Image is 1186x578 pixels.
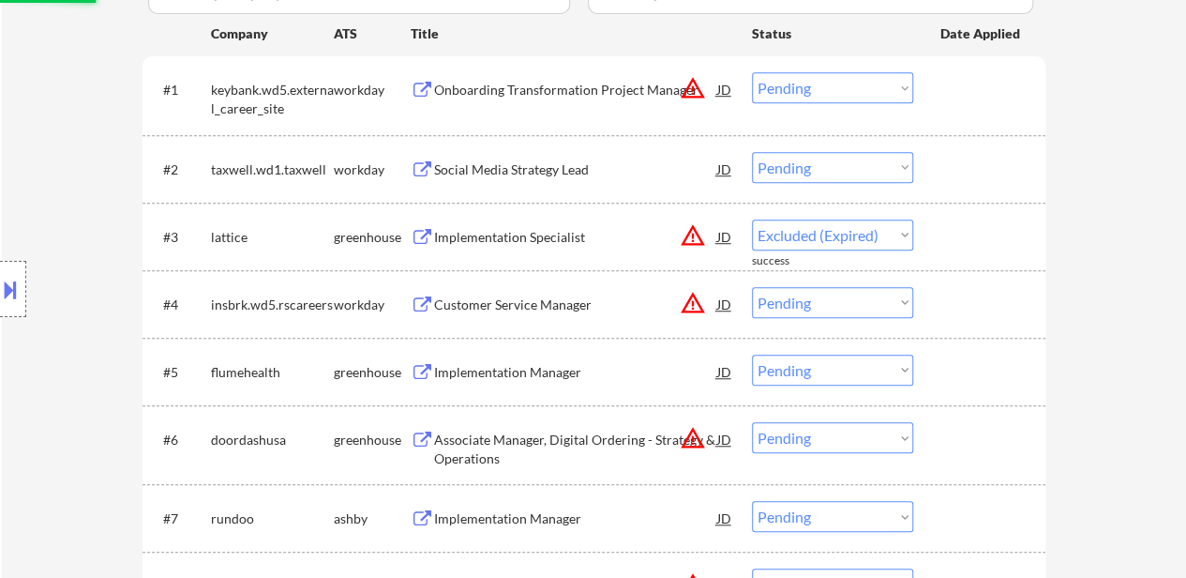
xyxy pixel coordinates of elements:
[680,75,706,101] button: warning_amber
[752,16,913,50] div: Status
[334,24,411,43] div: ATS
[715,355,734,388] div: JD
[434,363,717,382] div: Implementation Manager
[752,253,827,269] div: success
[680,425,706,451] button: warning_amber
[334,81,411,99] div: workday
[434,510,717,528] div: Implementation Manager
[334,160,411,179] div: workday
[680,222,706,249] button: warning_amber
[434,431,717,467] div: Associate Manager, Digital Ordering - Strategy & Operations
[715,501,734,535] div: JD
[715,220,734,253] div: JD
[411,24,734,43] div: Title
[715,422,734,456] div: JD
[715,72,734,106] div: JD
[211,81,334,117] div: keybank.wd5.external_career_site
[334,363,411,382] div: greenhouse
[434,296,717,314] div: Customer Service Manager
[163,81,196,99] div: #1
[434,228,717,247] div: Implementation Specialist
[163,510,196,528] div: #7
[680,290,706,316] button: warning_amber
[434,160,717,179] div: Social Media Strategy Lead
[334,228,411,247] div: greenhouse
[715,287,734,321] div: JD
[334,431,411,449] div: greenhouse
[334,510,411,528] div: ashby
[211,510,334,528] div: rundoo
[715,152,734,186] div: JD
[211,24,334,43] div: Company
[434,81,717,99] div: Onboarding Transformation Project Manager
[334,296,411,314] div: workday
[940,24,1023,43] div: Date Applied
